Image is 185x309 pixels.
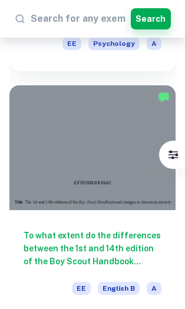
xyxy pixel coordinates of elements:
span: A [147,37,161,50]
span: EE [62,37,81,50]
input: Search for any exemplars... [31,9,126,28]
span: English B [98,282,140,295]
span: A [147,282,161,295]
h6: To what extent do the differences between the 1st and 14th edition of the Boy Scout Handbook refl... [24,229,161,268]
span: EE [72,282,91,295]
button: Filter [161,143,185,167]
button: Search [131,8,171,29]
img: Marked [158,91,170,103]
span: Psychology [88,37,140,50]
